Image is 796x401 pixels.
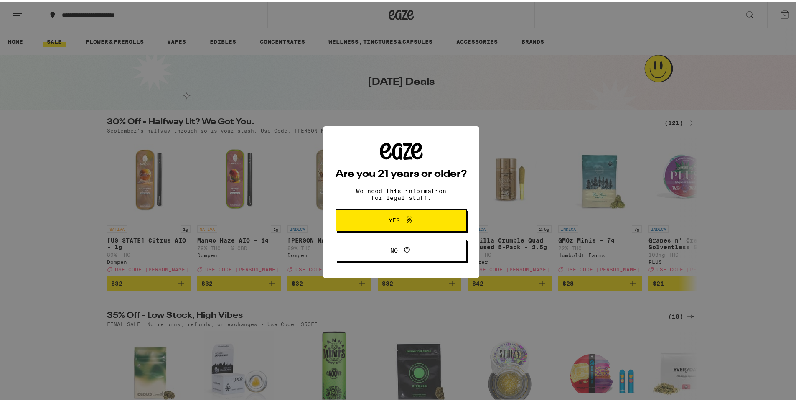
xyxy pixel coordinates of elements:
span: No [390,246,398,252]
h2: Are you 21 years or older? [336,168,467,178]
button: Yes [336,208,467,230]
span: Yes [389,216,400,222]
p: We need this information for legal stuff. [349,186,453,199]
button: No [336,238,467,260]
span: Hi. Need any help? [5,6,60,13]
